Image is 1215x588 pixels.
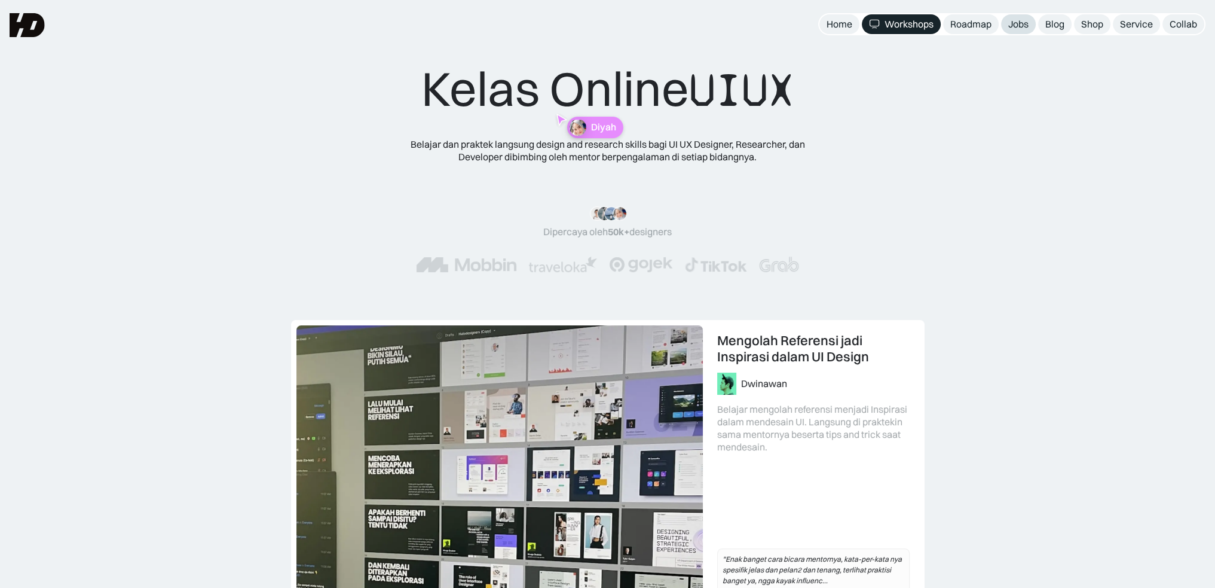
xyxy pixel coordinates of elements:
div: Shop [1081,18,1103,31]
div: Service [1120,18,1153,31]
div: Roadmap [950,18,991,31]
div: Dipercaya oleh designers [543,226,672,238]
div: Home [827,18,852,31]
div: Blog [1045,18,1064,31]
div: Workshops [885,18,934,31]
span: UIUX [689,62,794,119]
div: Collab [1170,18,1197,31]
div: Kelas Online [421,60,794,119]
span: 50k+ [608,226,629,237]
a: Shop [1074,14,1110,34]
a: Home [819,14,859,34]
a: Roadmap [943,14,999,34]
a: Blog [1038,14,1072,34]
p: Diyah [590,121,616,133]
a: Service [1113,14,1160,34]
div: Belajar dan praktek langsung design and research skills bagi UI UX Designer, Researcher, dan Deve... [393,138,823,163]
a: Jobs [1001,14,1036,34]
a: Collab [1162,14,1204,34]
a: Workshops [862,14,941,34]
div: Jobs [1008,18,1029,31]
